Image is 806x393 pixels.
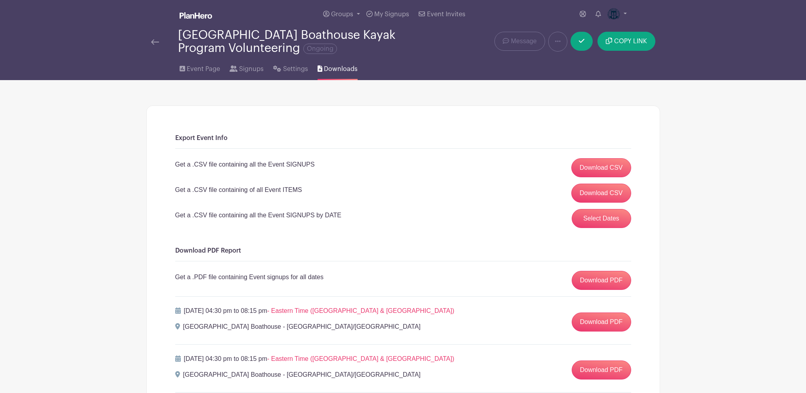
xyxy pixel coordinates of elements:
[614,38,647,44] span: COPY LINK
[183,370,421,380] p: [GEOGRAPHIC_DATA] Boathouse - [GEOGRAPHIC_DATA]/[GEOGRAPHIC_DATA]
[183,322,421,332] p: [GEOGRAPHIC_DATA] Boathouse - [GEOGRAPHIC_DATA]/[GEOGRAPHIC_DATA]
[184,354,454,364] p: [DATE] 04:30 pm to 08:15 pm
[607,8,620,21] img: Logo-Title.png
[283,64,308,74] span: Settings
[178,29,435,55] div: [GEOGRAPHIC_DATA] Boathouse Kayak Program Volunteering
[572,360,631,380] a: Download PDF
[571,158,631,177] a: Download CSV
[597,32,655,51] button: COPY LINK
[184,306,454,316] p: [DATE] 04:30 pm to 08:15 pm
[175,247,631,255] h6: Download PDF Report
[187,64,220,74] span: Event Page
[175,272,324,282] p: Get a .PDF file containing Event signups for all dates
[267,307,454,314] span: - Eastern Time ([GEOGRAPHIC_DATA] & [GEOGRAPHIC_DATA])
[572,271,631,290] a: Download PDF
[175,211,341,220] p: Get a .CSV file containing all the Event SIGNUPS by DATE
[511,36,537,46] span: Message
[427,11,465,17] span: Event Invites
[180,55,220,80] a: Event Page
[331,11,353,17] span: Groups
[572,312,631,332] a: Download PDF
[572,209,631,228] button: Select Dates
[318,55,358,80] a: Downloads
[239,64,264,74] span: Signups
[324,64,358,74] span: Downloads
[230,55,264,80] a: Signups
[175,134,631,142] h6: Export Event Info
[151,39,159,45] img: back-arrow-29a5d9b10d5bd6ae65dc969a981735edf675c4d7a1fe02e03b50dbd4ba3cdb55.svg
[175,160,315,169] p: Get a .CSV file containing all the Event SIGNUPS
[180,12,212,19] img: logo_white-6c42ec7e38ccf1d336a20a19083b03d10ae64f83f12c07503d8b9e83406b4c7d.svg
[571,184,631,203] a: Download CSV
[267,355,454,362] span: - Eastern Time ([GEOGRAPHIC_DATA] & [GEOGRAPHIC_DATA])
[374,11,409,17] span: My Signups
[175,185,302,195] p: Get a .CSV file containing of all Event ITEMS
[303,44,337,54] span: Ongoing
[273,55,308,80] a: Settings
[494,32,545,51] a: Message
